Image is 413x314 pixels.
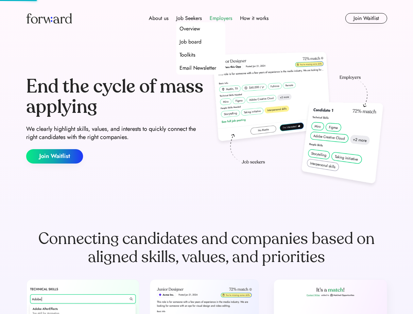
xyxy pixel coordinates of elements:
[26,149,83,164] button: Join Waitlist
[180,64,216,72] div: Email Newsletter
[26,77,204,117] div: End the cycle of mass applying
[210,14,232,22] div: Employers
[26,125,204,141] div: We clearly highlight skills, values, and interests to quickly connect the right candidates with t...
[240,14,268,22] div: How it works
[176,14,202,22] div: Job Seekers
[345,13,387,24] button: Join Waitlist
[26,230,387,266] div: Connecting candidates and companies based on aligned skills, values, and priorities
[180,38,201,46] div: Job board
[209,50,387,190] img: hero-image.png
[149,14,168,22] div: About us
[180,25,200,33] div: Overview
[26,13,72,24] img: Forward logo
[180,51,195,59] div: Toolkits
